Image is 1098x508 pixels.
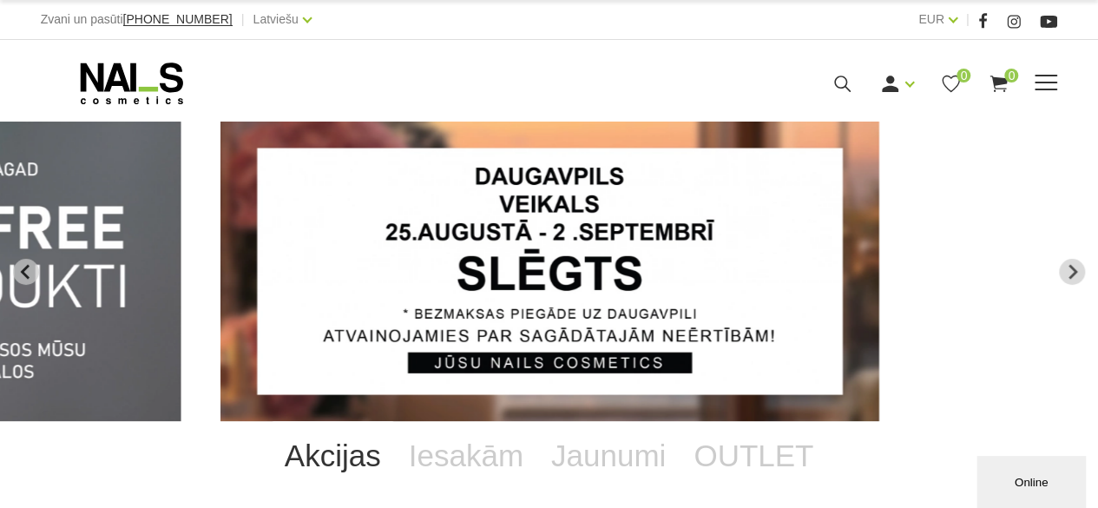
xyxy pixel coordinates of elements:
[537,421,680,491] a: Jaunumi
[241,9,245,30] span: |
[940,73,962,95] a: 0
[253,9,299,30] a: Latviešu
[271,421,395,491] a: Akcijas
[41,9,233,30] div: Zvani un pasūti
[957,69,970,82] span: 0
[976,452,1089,508] iframe: chat widget
[966,9,970,30] span: |
[988,73,1009,95] a: 0
[395,421,537,491] a: Iesakām
[680,421,827,491] a: OUTLET
[1004,69,1018,82] span: 0
[1059,259,1085,285] button: Next slide
[918,9,944,30] a: EUR
[123,12,233,26] span: [PHONE_NUMBER]
[123,13,233,26] a: [PHONE_NUMBER]
[13,259,39,285] button: Go to last slide
[220,122,879,421] li: 2 of 13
